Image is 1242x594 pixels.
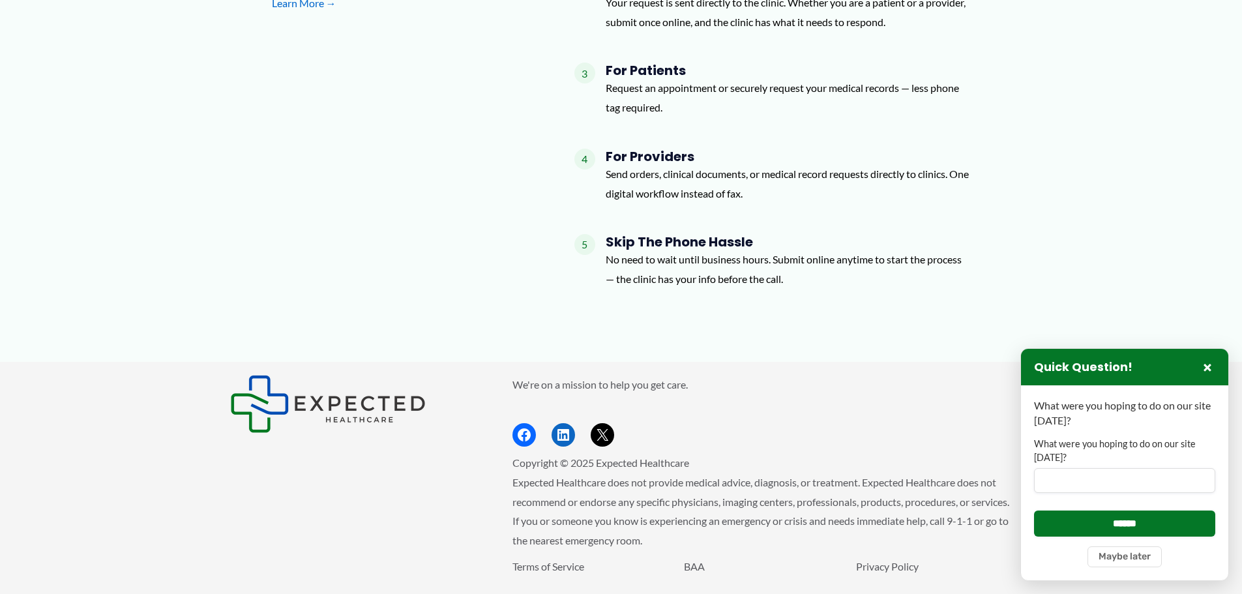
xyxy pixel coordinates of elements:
[512,456,689,469] span: Copyright © 2025 Expected Healthcare
[606,78,971,117] p: Request an appointment or securely request your medical records — less phone tag required.
[1200,359,1215,375] button: Close
[574,63,595,83] span: 3
[606,63,971,78] h4: For Patients
[512,375,1013,394] p: We're on a mission to help you get care.
[1034,398,1215,428] p: What were you hoping to do on our site [DATE]?
[512,375,1013,447] aside: Footer Widget 2
[1034,438,1215,464] label: What were you hoping to do on our site [DATE]?
[606,164,971,203] p: Send orders, clinical documents, or medical record requests directly to clinics. One digital work...
[574,149,595,170] span: 4
[606,234,971,250] h4: Skip the Phone Hassle
[512,476,1009,546] span: Expected Healthcare does not provide medical advice, diagnosis, or treatment. Expected Healthcare...
[1034,360,1132,375] h3: Quick Question!
[1087,546,1162,567] button: Maybe later
[230,375,426,433] img: Expected Healthcare Logo - side, dark font, small
[606,250,971,288] p: No need to wait until business hours. Submit online anytime to start the process — the clinic has...
[574,234,595,255] span: 5
[856,560,919,572] a: Privacy Policy
[230,375,480,433] aside: Footer Widget 1
[512,560,584,572] a: Terms of Service
[684,560,705,572] a: BAA
[606,149,971,164] h4: For Providers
